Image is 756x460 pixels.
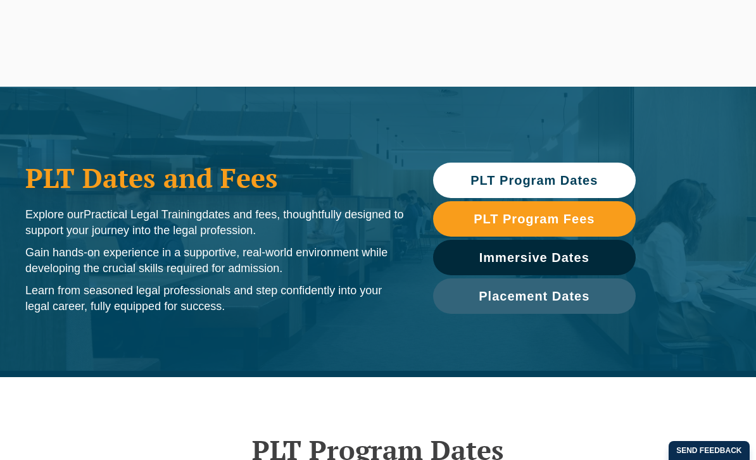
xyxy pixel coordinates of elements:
[84,208,202,221] span: Practical Legal Training
[25,162,408,194] h1: PLT Dates and Fees
[25,283,408,314] p: Learn from seasoned legal professionals and step confidently into your legal career, fully equipp...
[479,290,589,302] span: Placement Dates
[433,201,636,237] a: PLT Program Fees
[433,163,636,198] a: PLT Program Dates
[470,174,598,187] span: PLT Program Dates
[433,240,636,275] a: Immersive Dates
[25,245,408,277] p: Gain hands-on experience in a supportive, real-world environment while developing the crucial ski...
[474,213,595,225] span: PLT Program Fees
[479,251,589,264] span: Immersive Dates
[25,207,408,239] p: Explore our dates and fees, thoughtfully designed to support your journey into the legal profession.
[433,278,636,314] a: Placement Dates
